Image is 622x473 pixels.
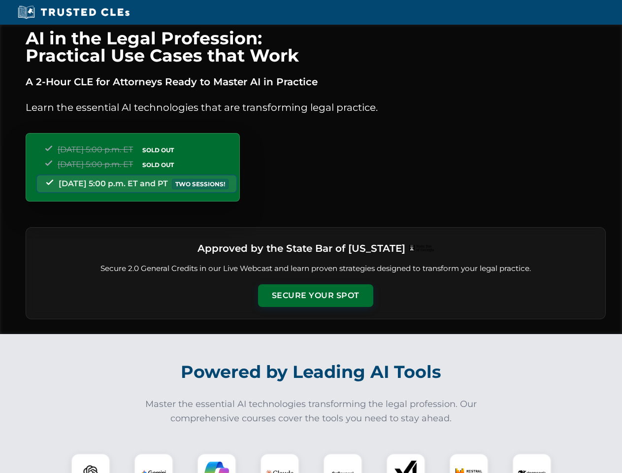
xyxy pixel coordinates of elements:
[409,245,434,252] img: Logo
[58,160,133,169] span: [DATE] 5:00 p.m. ET
[139,397,484,426] p: Master the essential AI technologies transforming the legal profession. Our comprehensive courses...
[258,284,373,307] button: Secure Your Spot
[139,145,177,155] span: SOLD OUT
[38,355,584,389] h2: Powered by Leading AI Tools
[26,30,606,64] h1: AI in the Legal Profession: Practical Use Cases that Work
[15,5,132,20] img: Trusted CLEs
[58,145,133,154] span: [DATE] 5:00 p.m. ET
[26,74,606,90] p: A 2-Hour CLE for Attorneys Ready to Master AI in Practice
[38,263,593,274] p: Secure 2.0 General Credits in our Live Webcast and learn proven strategies designed to transform ...
[26,100,606,115] p: Learn the essential AI technologies that are transforming legal practice.
[197,239,405,257] h3: Approved by the State Bar of [US_STATE]
[139,160,177,170] span: SOLD OUT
